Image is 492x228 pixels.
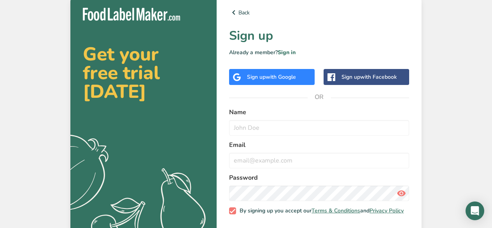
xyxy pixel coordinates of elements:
label: Password [229,173,409,182]
a: Back [229,8,409,17]
div: Open Intercom Messenger [466,201,484,220]
a: Terms & Conditions [312,207,360,214]
a: Sign in [278,49,296,56]
input: email@example.com [229,153,409,168]
span: OR [308,85,331,109]
h2: Get your free trial [DATE] [83,45,204,101]
h1: Sign up [229,27,409,45]
a: Privacy Policy [369,207,404,214]
div: Sign up [247,73,296,81]
input: John Doe [229,120,409,136]
span: By signing up you accept our and [236,207,404,214]
label: Name [229,108,409,117]
span: with Facebook [360,73,397,81]
label: Email [229,140,409,150]
span: with Google [266,73,296,81]
div: Sign up [341,73,397,81]
img: Food Label Maker [83,8,180,21]
p: Already a member? [229,48,409,57]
